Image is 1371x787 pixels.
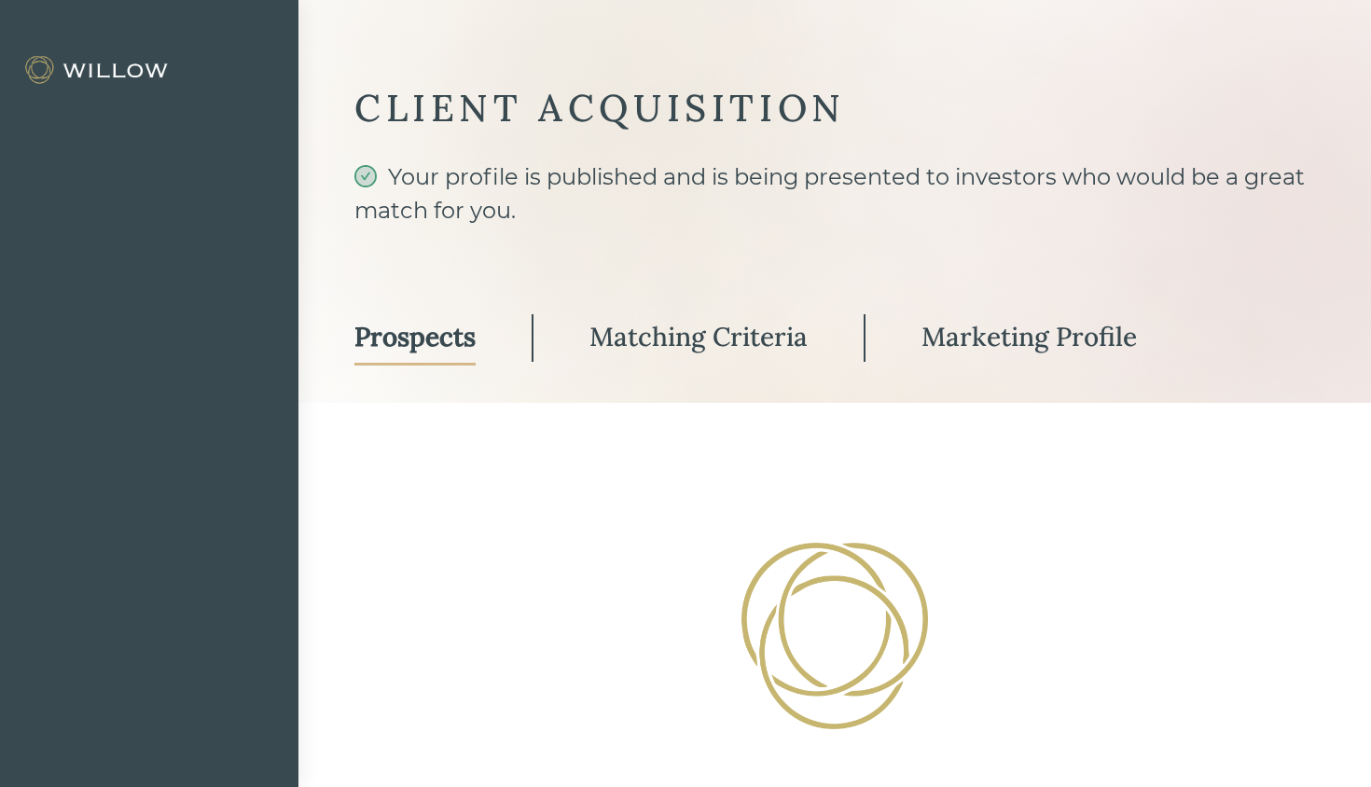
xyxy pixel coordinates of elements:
[589,320,808,353] div: Matching Criteria
[354,165,377,187] span: check-circle
[738,539,932,733] img: Loading!
[921,311,1137,366] a: Marketing Profile
[354,311,476,366] a: Prospects
[921,320,1137,353] div: Marketing Profile
[589,311,808,366] a: Matching Criteria
[23,55,173,85] img: Willow
[354,160,1315,261] div: Your profile is published and is being presented to investors who would be a great match for you.
[354,320,476,353] div: Prospects
[354,84,1315,132] div: CLIENT ACQUISITION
